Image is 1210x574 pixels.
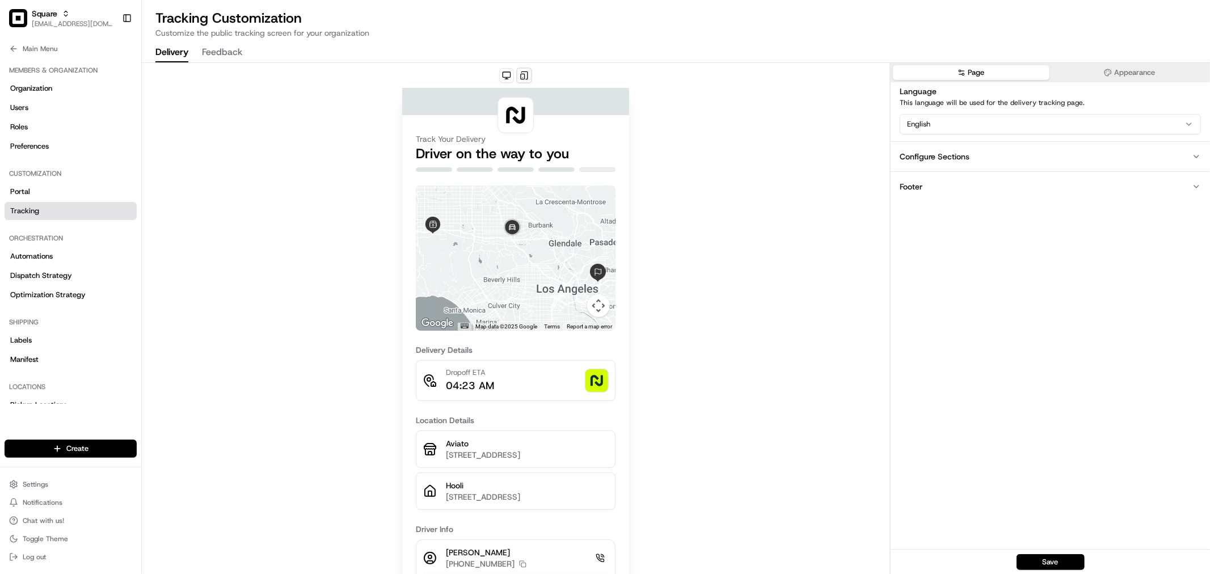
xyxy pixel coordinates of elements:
span: Pylon [113,192,137,201]
button: Keyboard shortcuts [461,323,469,328]
div: We're available if you need us! [39,120,144,129]
h2: Driver on the way to you [416,145,615,163]
span: Tracking [10,206,39,216]
img: Google [419,316,456,331]
div: 💻 [96,166,105,175]
div: Configure Sections [900,151,969,162]
p: Customize the public tracking screen for your organization [155,27,1196,39]
p: Aviato [446,438,608,449]
p: Welcome 👋 [11,45,206,64]
div: Start new chat [39,108,186,120]
a: Preferences [5,137,137,155]
a: Manifest [5,351,137,369]
button: Page [893,65,1049,80]
span: Manifest [10,354,39,365]
span: Map data ©2025 Google [475,323,537,330]
a: Roles [5,118,137,136]
span: Preferences [10,141,49,151]
span: Settings [23,480,48,489]
span: Optimization Strategy [10,290,86,300]
img: Nash [11,11,34,34]
a: Report a map error [567,323,612,330]
button: Toggle Theme [5,531,137,547]
h3: Location Details [416,415,615,426]
button: Start new chat [193,112,206,125]
a: Powered byPylon [80,192,137,201]
button: [EMAIL_ADDRESS][DOMAIN_NAME] [32,19,113,28]
a: 💻API Documentation [91,160,187,180]
p: [STREET_ADDRESS] [446,449,608,461]
a: Automations [5,247,137,265]
p: [PERSON_NAME] [446,547,526,558]
span: Knowledge Base [23,164,87,176]
input: Clear [29,73,187,85]
div: 📗 [11,166,20,175]
a: Users [5,99,137,117]
h3: Track Your Delivery [416,133,615,145]
span: Automations [10,251,53,261]
button: Main Menu [5,41,137,57]
a: Dispatch Strategy [5,267,137,285]
button: Configure Sections [891,141,1210,171]
span: Log out [23,552,46,562]
span: Labels [10,335,32,345]
span: Roles [10,122,28,132]
h2: Tracking Customization [155,9,1196,27]
a: Organization [5,79,137,98]
div: Locations [5,378,137,396]
button: Chat with us! [5,513,137,529]
button: Feedback [202,43,242,62]
button: Footer [891,171,1210,201]
a: 📗Knowledge Base [7,160,91,180]
p: Dropoff ETA [446,368,494,378]
span: Pickup Locations [10,400,67,410]
label: Language [900,86,937,96]
a: Open this area in Google Maps (opens a new window) [419,316,456,331]
span: Portal [10,187,30,197]
p: [STREET_ADDRESS] [446,491,608,503]
button: Save [1017,554,1085,570]
button: Square [32,8,57,19]
span: Users [10,103,28,113]
a: Pickup Locations [5,396,137,414]
h3: Driver Info [416,524,615,535]
a: Optimization Strategy [5,286,137,304]
div: Members & Organization [5,61,137,79]
span: Main Menu [23,44,57,53]
a: Tracking [5,202,137,220]
h3: Delivery Details [416,344,615,356]
div: Orchestration [5,229,137,247]
a: Labels [5,331,137,349]
p: 04:23 AM [446,378,494,394]
button: SquareSquare[EMAIL_ADDRESS][DOMAIN_NAME] [5,5,117,32]
span: Toggle Theme [23,534,68,543]
img: photo_proof_of_delivery image [585,369,608,392]
span: API Documentation [107,164,182,176]
a: Terms (opens in new tab) [544,323,560,330]
span: Notifications [23,498,62,507]
button: Create [5,440,137,458]
button: Notifications [5,495,137,510]
button: Appearance [1052,65,1208,80]
span: Chat with us! [23,516,64,525]
p: This language will be used for the delivery tracking page. [900,98,1201,107]
div: Shipping [5,313,137,331]
p: [PHONE_NUMBER] [446,558,515,569]
img: 1736555255976-a54dd68f-1ca7-489b-9aae-adbdc363a1c4 [11,108,32,129]
span: Create [66,444,88,454]
span: Dispatch Strategy [10,271,72,281]
span: Organization [10,83,52,94]
button: Map camera controls [587,294,610,317]
img: Square [9,9,27,27]
a: Portal [5,183,137,201]
div: Customization [5,164,137,183]
div: Footer [900,181,922,192]
button: Log out [5,549,137,565]
p: Hooli [446,480,608,491]
button: Delivery [155,43,188,62]
button: Settings [5,476,137,492]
